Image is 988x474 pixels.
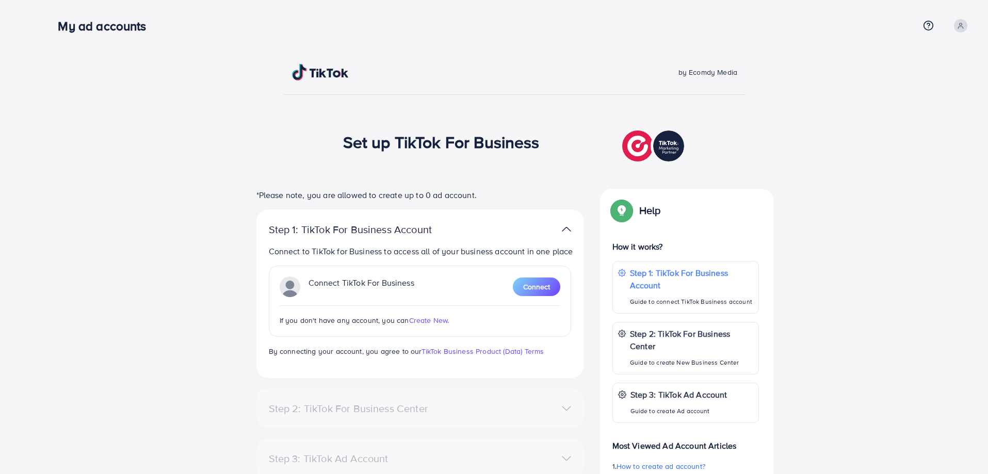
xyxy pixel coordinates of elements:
[612,240,759,253] p: How it works?
[269,223,465,236] p: Step 1: TikTok For Business Account
[58,19,154,34] h3: My ad accounts
[630,356,753,369] p: Guide to create New Business Center
[630,296,753,308] p: Guide to connect TikTok Business account
[612,201,631,220] img: Popup guide
[256,189,584,201] p: *Please note, you are allowed to create up to 0 ad account.
[562,222,571,237] img: TikTok partner
[292,64,349,80] img: TikTok
[612,460,759,472] p: 1.
[630,405,727,417] p: Guide to create Ad account
[617,461,705,471] span: How to create ad account?
[639,204,661,217] p: Help
[630,388,727,401] p: Step 3: TikTok Ad Account
[678,67,737,77] span: by Ecomdy Media
[630,267,753,291] p: Step 1: TikTok For Business Account
[343,132,540,152] h1: Set up TikTok For Business
[612,431,759,452] p: Most Viewed Ad Account Articles
[622,128,687,164] img: TikTok partner
[630,328,753,352] p: Step 2: TikTok For Business Center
